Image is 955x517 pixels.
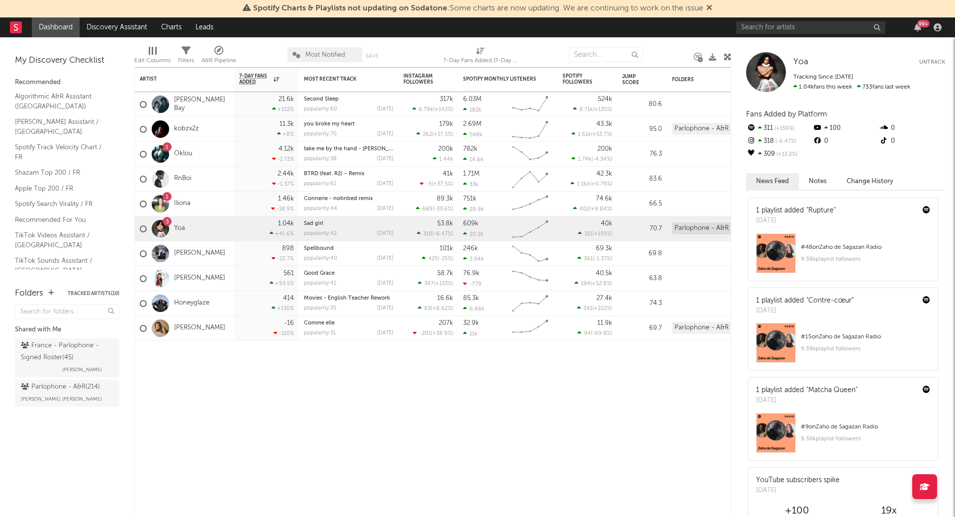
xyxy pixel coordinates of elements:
div: popularity: 35 [304,306,336,311]
div: +152 % [272,106,294,112]
svg: Chart title [508,117,553,142]
div: [DATE] [377,330,393,336]
div: popularity: 70 [304,131,337,137]
div: 70.7 [622,223,662,235]
span: 94 [584,331,591,336]
div: 11k [463,330,477,337]
div: Parlophone - A&R (214) [672,123,748,135]
div: 207k [439,320,453,326]
a: Dashboard [32,17,80,37]
span: 347 [424,281,434,287]
span: +9.84 % [591,207,611,212]
div: ( ) [412,106,453,112]
span: 1.44k [439,157,453,162]
div: Folders [672,77,747,83]
div: 83.6 [622,173,662,185]
span: -4.34 % [593,157,611,162]
div: [DATE] [377,131,393,137]
div: 200k [597,146,612,152]
div: -18.9 % [271,206,294,212]
div: 1 playlist added [756,296,854,306]
svg: Chart title [508,266,553,291]
span: : Some charts are now updating. We are continuing to work on the issue [253,4,703,12]
div: [DATE] [377,181,393,187]
div: ( ) [574,280,612,287]
span: 733 fans last week [793,84,910,90]
div: # 15 on Zaho de Sagazan Radio [801,331,930,343]
div: 66.5 [622,198,662,210]
a: Iliona [174,200,191,208]
div: +130 % [272,305,294,311]
div: ( ) [572,156,612,162]
span: +159 % [594,231,611,237]
div: ( ) [416,206,453,212]
span: +8.62 % [432,306,452,311]
div: Parlophone - A&R (214) [672,222,748,234]
div: 89.3k [437,196,453,202]
div: 63.8 [622,273,662,285]
div: Recommended [15,77,119,89]
div: ( ) [416,131,453,137]
span: +53.7 % [592,132,611,137]
div: Spotify Monthly Listeners [463,76,538,82]
span: 425 [428,256,438,262]
div: 246k [463,245,478,252]
div: ( ) [420,181,453,187]
div: popularity: 44 [304,206,337,211]
span: -201 [419,331,431,336]
div: 7-Day Fans Added (7-Day Fans Added) [443,55,518,67]
div: 74.6k [596,196,612,202]
span: -69.8 % [592,331,611,336]
span: 1.04k fans this week [793,84,852,90]
a: Connerie - notinbed remix [304,196,373,202]
div: popularity: 31 [304,330,336,336]
div: 751k [463,196,477,202]
div: Filters [178,55,194,67]
div: 40.5k [596,270,612,277]
a: Shazam Top 200 / FR [15,167,109,178]
div: Comme elle [304,320,393,326]
div: 76.3 [622,148,662,160]
div: [DATE] [756,216,836,226]
a: TikTok Sounds Assistant / [GEOGRAPHIC_DATA] [15,255,109,276]
a: Apple Top 200 / FR [15,183,109,194]
div: 179k [439,121,453,127]
a: RnBoi [174,175,191,183]
div: 182k [463,106,481,113]
div: 1.71M [463,171,479,177]
span: 262 [423,132,432,137]
a: Honeyglaze [174,299,209,308]
div: Spotify Followers [563,73,597,85]
a: Parlophone - A&R(214)[PERSON_NAME] [PERSON_NAME] [15,380,119,407]
div: 21.6k [279,96,294,103]
span: Fans Added by Platform [746,110,827,118]
span: 8.71k [579,107,593,112]
div: ( ) [417,230,453,237]
span: +222 % [594,306,611,311]
a: Yoa [174,224,185,233]
div: 311 [746,122,812,135]
input: Search for artists [736,21,885,34]
span: 311 [584,231,592,237]
div: Second Sleep [304,97,393,102]
div: 414 [283,295,294,302]
svg: Chart title [508,142,553,167]
div: 40k [601,220,612,227]
button: Save [366,53,379,59]
span: +159 % [773,126,794,131]
div: take me by the hand - Aaron Hibell remix [304,146,393,152]
div: Folders [15,288,43,300]
span: +0.79 % [591,182,611,187]
div: 3.04k [463,256,484,262]
span: 63 [424,306,431,311]
a: "Contre-cœur" [806,297,854,304]
div: 33k [463,181,478,188]
div: [DATE] [377,106,393,112]
div: [DATE] [756,306,854,316]
a: "Matcha Queen" [806,387,858,394]
div: 1.46k [278,196,294,202]
div: Parlophone - A&R ( 214 ) [21,381,100,393]
div: 14.6k [463,156,483,163]
div: 609k [463,220,478,227]
div: 69.7 [622,322,662,334]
